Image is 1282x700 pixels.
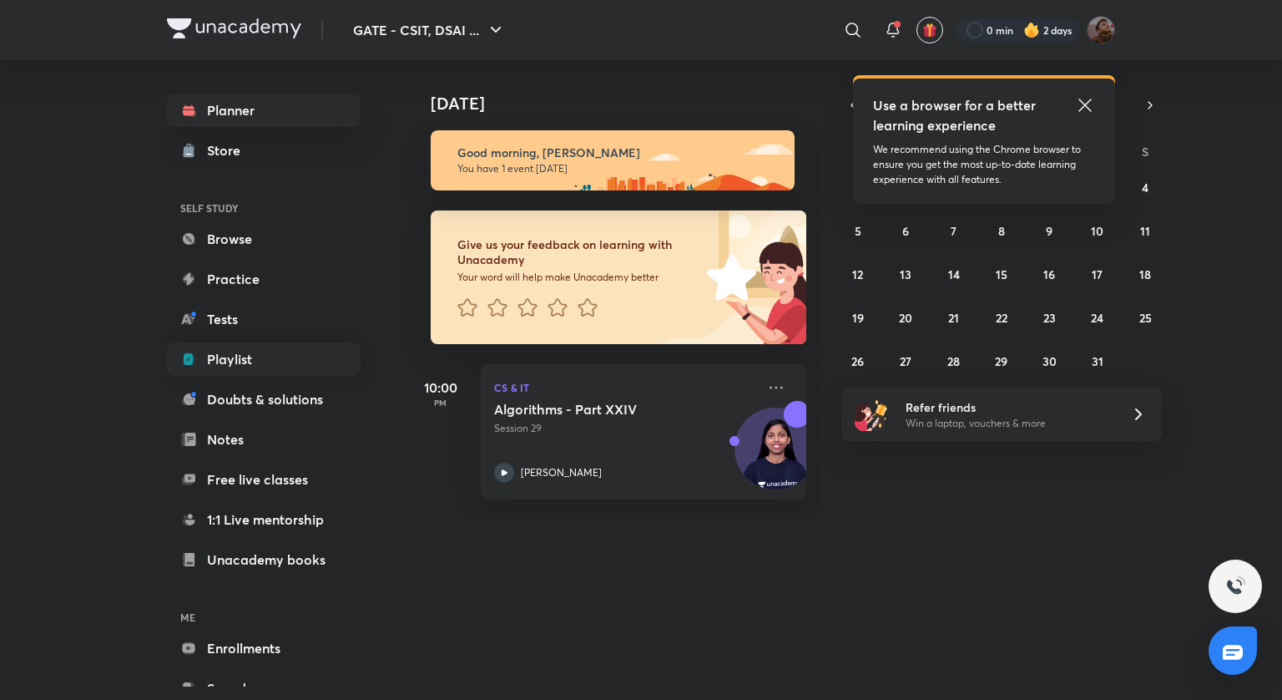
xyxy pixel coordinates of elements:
[948,310,959,326] abbr: October 21, 2025
[521,465,602,480] p: [PERSON_NAME]
[1132,304,1158,331] button: October 25, 2025
[1132,174,1158,200] button: October 4, 2025
[852,266,863,282] abbr: October 12, 2025
[941,304,967,331] button: October 21, 2025
[167,632,361,665] a: Enrollments
[988,217,1015,244] button: October 8, 2025
[167,194,361,222] h6: SELF STUDY
[207,140,250,160] div: Store
[1142,144,1148,160] abbr: Saturday
[1036,217,1062,244] button: October 9, 2025
[167,383,361,416] a: Doubts & solutions
[1091,223,1103,239] abbr: October 10, 2025
[494,401,702,418] h5: Algorithms - Part XXIV
[457,162,780,175] p: You have 1 event [DATE]
[892,347,919,374] button: October 27, 2025
[906,398,1111,416] h6: Refer friends
[845,304,871,331] button: October 19, 2025
[407,398,474,408] p: PM
[167,543,361,576] a: Unacademy books
[941,347,967,374] button: October 28, 2025
[167,423,361,456] a: Notes
[941,261,967,287] button: October 14, 2025
[948,266,960,282] abbr: October 14, 2025
[457,237,701,267] h6: Give us your feedback on learning with Unacademy
[167,134,361,167] a: Store
[167,503,361,536] a: 1:1 Live mentorship
[855,398,888,431] img: referral
[457,271,701,284] p: Your word will help make Unacademy better
[899,310,912,326] abbr: October 20, 2025
[916,17,943,43] button: avatar
[1084,261,1111,287] button: October 17, 2025
[998,223,1005,239] abbr: October 8, 2025
[845,261,871,287] button: October 12, 2025
[407,378,474,398] h5: 10:00
[996,266,1007,282] abbr: October 15, 2025
[1036,347,1062,374] button: October 30, 2025
[1087,16,1115,44] img: Suryansh Singh
[1092,266,1103,282] abbr: October 17, 2025
[494,421,756,436] p: Session 29
[988,347,1015,374] button: October 29, 2025
[1036,261,1062,287] button: October 16, 2025
[996,310,1007,326] abbr: October 22, 2025
[343,13,516,47] button: GATE - CSIT, DSAI ...
[1084,347,1111,374] button: October 31, 2025
[988,261,1015,287] button: October 15, 2025
[941,217,967,244] button: October 7, 2025
[873,142,1095,187] p: We recommend using the Chrome browser to ensure you get the most up-to-date learning experience w...
[1140,223,1150,239] abbr: October 11, 2025
[892,261,919,287] button: October 13, 2025
[650,211,806,344] img: feedback_image
[431,94,823,114] h4: [DATE]
[1142,180,1148,195] abbr: October 4, 2025
[1092,353,1103,369] abbr: October 31, 2025
[951,223,956,239] abbr: October 7, 2025
[902,223,909,239] abbr: October 6, 2025
[457,145,780,160] h6: Good morning, [PERSON_NAME]
[900,266,911,282] abbr: October 13, 2025
[922,23,937,38] img: avatar
[1023,22,1040,38] img: streak
[167,302,361,336] a: Tests
[1042,353,1057,369] abbr: October 30, 2025
[1043,266,1055,282] abbr: October 16, 2025
[892,304,919,331] button: October 20, 2025
[167,463,361,496] a: Free live classes
[900,353,911,369] abbr: October 27, 2025
[167,94,361,127] a: Planner
[892,217,919,244] button: October 6, 2025
[1139,266,1151,282] abbr: October 18, 2025
[1084,304,1111,331] button: October 24, 2025
[1139,310,1152,326] abbr: October 25, 2025
[1132,217,1158,244] button: October 11, 2025
[855,223,861,239] abbr: October 5, 2025
[1132,261,1158,287] button: October 18, 2025
[1036,304,1062,331] button: October 23, 2025
[988,304,1015,331] button: October 22, 2025
[167,18,301,43] a: Company Logo
[851,353,864,369] abbr: October 26, 2025
[906,416,1111,431] p: Win a laptop, vouchers & more
[1084,217,1111,244] button: October 10, 2025
[845,347,871,374] button: October 26, 2025
[494,378,756,398] p: CS & IT
[947,353,960,369] abbr: October 28, 2025
[1091,310,1103,326] abbr: October 24, 2025
[167,262,361,296] a: Practice
[852,310,864,326] abbr: October 19, 2025
[431,130,795,190] img: morning
[167,222,361,256] a: Browse
[167,342,361,376] a: Playlist
[167,603,361,632] h6: ME
[995,353,1007,369] abbr: October 29, 2025
[873,95,1039,135] h5: Use a browser for a better learning experience
[167,18,301,38] img: Company Logo
[735,417,815,497] img: Avatar
[1225,576,1245,596] img: ttu
[1046,223,1052,239] abbr: October 9, 2025
[845,217,871,244] button: October 5, 2025
[1043,310,1056,326] abbr: October 23, 2025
